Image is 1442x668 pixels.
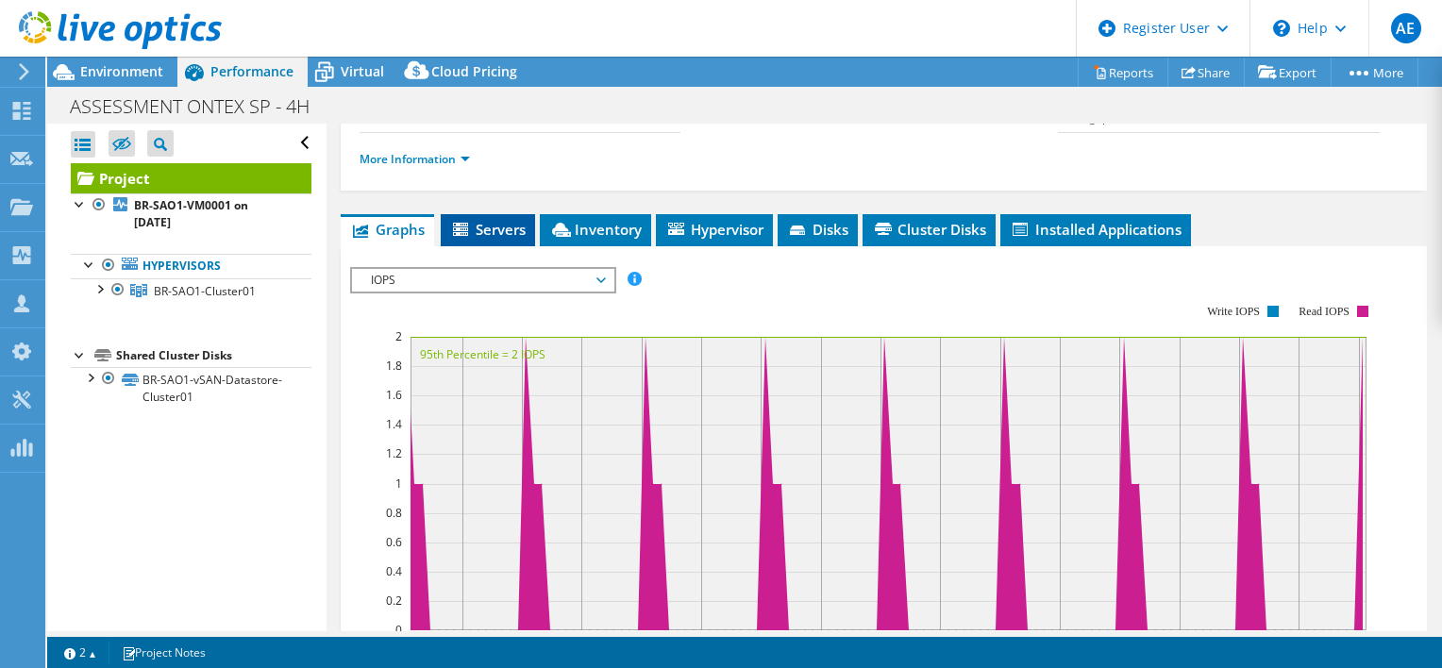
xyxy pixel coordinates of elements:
[1244,58,1332,87] a: Export
[395,328,402,344] text: 2
[386,358,402,374] text: 1.8
[395,476,402,492] text: 1
[1299,305,1350,318] text: Read IOPS
[787,220,848,239] span: Disks
[61,96,339,117] h1: ASSESSMENT ONTEX SP - 4H
[1167,58,1245,87] a: Share
[134,197,248,230] b: BR-SAO1-VM0001 on [DATE]
[1331,58,1418,87] a: More
[341,62,384,80] span: Virtual
[154,283,256,299] span: BR-SAO1-Cluster01
[420,346,545,362] text: 95th Percentile = 2 IOPS
[1078,58,1168,87] a: Reports
[71,278,311,303] a: BR-SAO1-Cluster01
[395,622,402,638] text: 0
[386,563,402,579] text: 0.4
[386,416,402,432] text: 1.4
[109,641,219,664] a: Project Notes
[71,193,311,235] a: BR-SAO1-VM0001 on [DATE]
[360,151,470,167] a: More Information
[431,62,517,80] span: Cloud Pricing
[665,220,763,239] span: Hypervisor
[71,163,311,193] a: Project
[386,445,402,461] text: 1.2
[1391,13,1421,43] span: AE
[549,220,642,239] span: Inventory
[386,505,402,521] text: 0.8
[1010,220,1182,239] span: Installed Applications
[386,387,402,403] text: 1.6
[116,344,311,367] div: Shared Cluster Disks
[210,62,293,80] span: Performance
[350,220,425,239] span: Graphs
[71,254,311,278] a: Hypervisors
[71,367,311,409] a: BR-SAO1-vSAN-Datastore-Cluster01
[1273,20,1290,37] svg: \n
[386,534,402,550] text: 0.6
[1207,305,1260,318] text: Write IOPS
[872,220,986,239] span: Cluster Disks
[386,593,402,609] text: 0.2
[450,220,526,239] span: Servers
[51,641,109,664] a: 2
[361,269,604,292] span: IOPS
[80,62,163,80] span: Environment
